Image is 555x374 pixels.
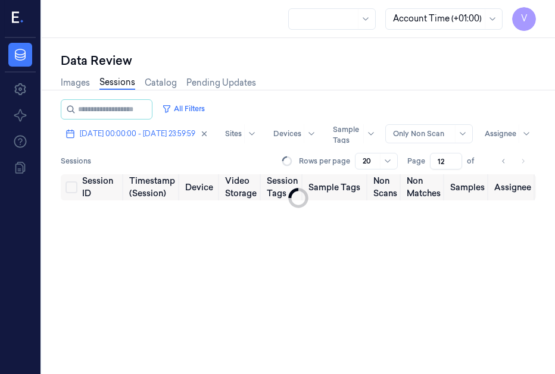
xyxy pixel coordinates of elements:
nav: pagination [495,153,531,169]
th: Device [180,174,220,200]
span: [DATE] 00:00:00 - [DATE] 23:59:59 [80,128,195,139]
a: Images [61,77,90,89]
a: Pending Updates [186,77,256,89]
th: Non Scans [369,174,402,200]
th: Session Tags [262,174,304,200]
button: All Filters [157,99,210,118]
th: Session ID [77,174,124,200]
th: Timestamp (Session) [124,174,180,200]
a: Sessions [99,76,135,90]
a: Catalog [145,77,177,89]
th: Video Storage [220,174,262,200]
th: Assignee [489,174,536,200]
th: Samples [445,174,489,200]
button: [DATE] 00:00:00 - [DATE] 23:59:59 [61,124,213,143]
th: Non Matches [402,174,445,200]
div: Data Review [61,52,536,69]
span: Page [407,156,425,166]
th: Sample Tags [304,174,369,200]
span: Sessions [61,156,91,166]
span: of [467,156,486,166]
button: V [512,7,536,31]
button: Select all [66,181,77,193]
p: Rows per page [299,156,350,166]
div: Sample Tags [333,124,361,146]
button: Go to previous page [495,153,512,169]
